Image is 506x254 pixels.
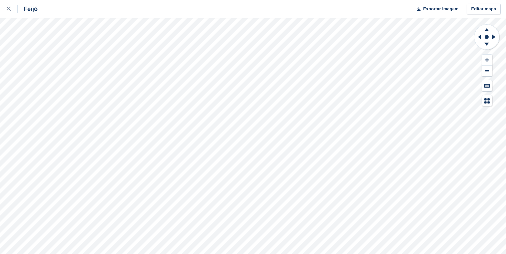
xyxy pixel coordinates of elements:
[482,55,492,66] button: Zoom In
[18,5,38,13] div: Feijó
[482,80,492,91] button: Keyboard Shortcuts
[467,4,501,15] a: Editar mapa
[482,95,492,106] button: Map Legend
[413,4,458,15] button: Exportar imagem
[423,6,458,12] span: Exportar imagem
[482,66,492,77] button: Zoom Out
